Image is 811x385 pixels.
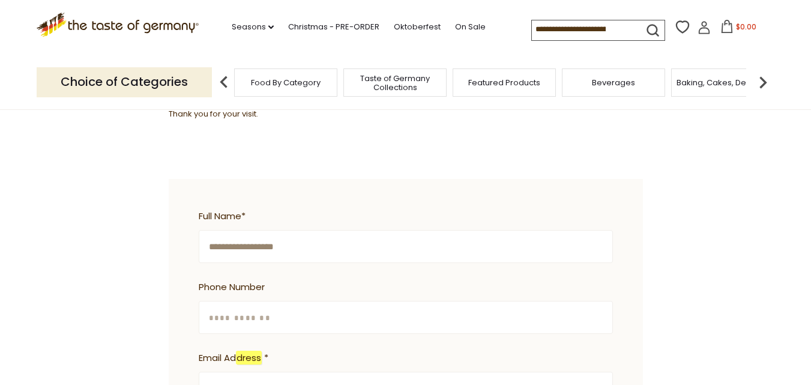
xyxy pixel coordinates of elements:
span: Thank you for your visit. [169,108,258,120]
span: Full Name [199,209,607,224]
a: Taste of Germany Collections [347,74,443,92]
a: Seasons [232,20,274,34]
a: Food By Category [251,78,321,87]
a: On Sale [455,20,486,34]
a: Featured Products [468,78,540,87]
input: Phone Number [199,301,613,334]
span: Phone Number [199,280,607,295]
a: Beverages [592,78,635,87]
a: Oktoberfest [394,20,441,34]
em: dress [236,351,262,365]
a: Baking, Cakes, Desserts [677,78,770,87]
span: $0.00 [736,22,756,32]
span: Email Ad [199,351,607,366]
img: previous arrow [212,70,236,94]
input: Full Name* [199,230,613,263]
p: Choice of Categories [37,67,212,97]
button: $0.00 [713,20,764,38]
a: Christmas - PRE-ORDER [288,20,379,34]
img: next arrow [751,70,775,94]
